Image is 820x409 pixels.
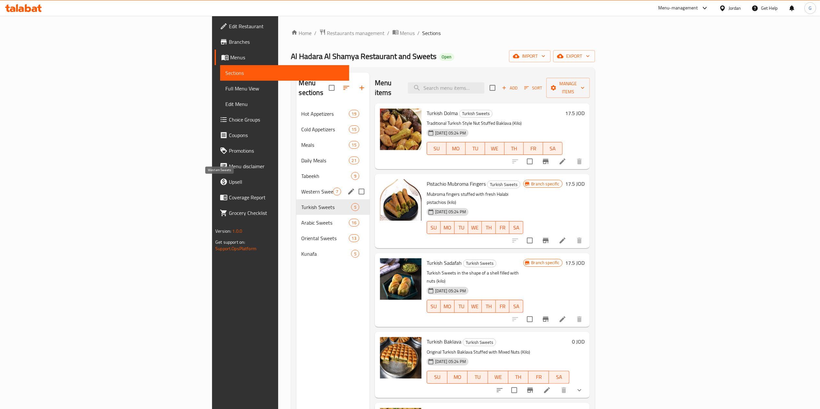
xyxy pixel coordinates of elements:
[447,371,468,384] button: MO
[400,29,415,37] span: Menus
[302,157,349,164] div: Daily Meals
[499,83,520,93] span: Add item
[455,221,468,234] button: TU
[229,162,344,170] span: Menu disclaimer
[380,109,422,150] img: Turkish Dolma
[291,29,595,37] nav: breadcrumb
[433,130,469,136] span: [DATE] 05:24 PM
[225,85,344,92] span: Full Menu View
[457,302,466,311] span: TU
[427,300,441,313] button: SU
[351,172,359,180] div: items
[427,142,446,155] button: SU
[439,53,454,61] div: Open
[302,188,333,195] span: Western Sweets
[471,223,479,232] span: WE
[427,119,563,127] p: Traditional Turkish Style Nut Stuffed Baklava (Kilo)
[302,125,349,133] div: Cold Appetizers
[559,315,566,323] a: Edit menu item
[549,371,569,384] button: SA
[459,110,492,117] span: Turkish Sweets
[229,178,344,186] span: Upsell
[215,244,256,253] a: Support.OpsPlatform
[466,142,485,155] button: TU
[427,221,441,234] button: SU
[349,110,359,118] div: items
[484,223,493,232] span: TH
[427,371,447,384] button: SU
[446,142,466,155] button: MO
[553,50,595,62] button: export
[349,126,359,133] span: 15
[463,260,496,267] span: Turkish Sweets
[302,219,349,227] span: Arabic Sweets
[427,190,523,206] p: Mubroma fingers stuffed with fresh Halabi pistachios (kilo)
[349,141,359,149] div: items
[387,29,390,37] li: /
[496,221,509,234] button: FR
[487,181,520,188] div: Turkish Sweets
[433,209,469,215] span: [DATE] 05:24 PM
[229,209,344,217] span: Grocery Checklist
[351,250,359,258] div: items
[302,250,351,258] span: Kunafa
[232,227,243,235] span: 1.0.0
[498,223,507,232] span: FR
[380,258,422,300] img: Turkish Sadafah
[538,154,553,169] button: Branch-specific-item
[572,311,587,327] button: delete
[296,153,370,168] div: Daily Meals21
[380,337,422,379] img: Turkish Baklava
[505,142,524,155] button: TH
[729,5,741,12] div: Jordan
[349,234,359,242] div: items
[572,382,587,398] button: show more
[349,157,359,164] div: items
[291,49,437,64] span: Al Hadara Al Shamya Restaurant and Sweets
[487,181,520,188] span: Turkish Sweets
[302,203,351,211] span: Turkish Sweets
[215,18,349,34] a: Edit Restaurant
[523,155,537,168] span: Select to update
[491,372,506,382] span: WE
[349,219,359,227] div: items
[296,199,370,215] div: Turkish Sweets5
[296,168,370,184] div: Tabeekh9
[296,215,370,230] div: Arabic Sweets16
[302,110,349,118] div: Hot Appetizers
[325,81,339,95] span: Select all sections
[220,65,349,81] a: Sections
[468,371,488,384] button: TU
[488,371,508,384] button: WE
[349,111,359,117] span: 19
[349,220,359,226] span: 16
[496,300,509,313] button: FR
[302,234,349,242] span: Oriental Sweets
[509,221,523,234] button: SA
[427,269,523,285] p: Turkish Sweets in the shape of a shell filled with nuts (kilo)
[351,173,359,179] span: 9
[511,372,526,382] span: TH
[215,34,349,50] a: Branches
[427,258,462,268] span: Turkish Sadafah
[215,143,349,158] a: Promotions
[351,203,359,211] div: items
[296,137,370,153] div: Meals15
[463,339,496,346] span: Turkish Sweets
[529,260,562,266] span: Branch specific
[339,80,354,96] span: Sort sections
[430,302,438,311] span: SU
[482,300,495,313] button: TH
[565,109,585,118] h6: 17.5 JOD
[524,84,542,92] span: Sort
[543,142,563,155] button: SA
[427,337,461,346] span: Turkish Baklava
[302,141,349,149] span: Meals
[523,234,537,247] span: Select to update
[482,221,495,234] button: TH
[418,29,420,37] li: /
[349,158,359,164] span: 21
